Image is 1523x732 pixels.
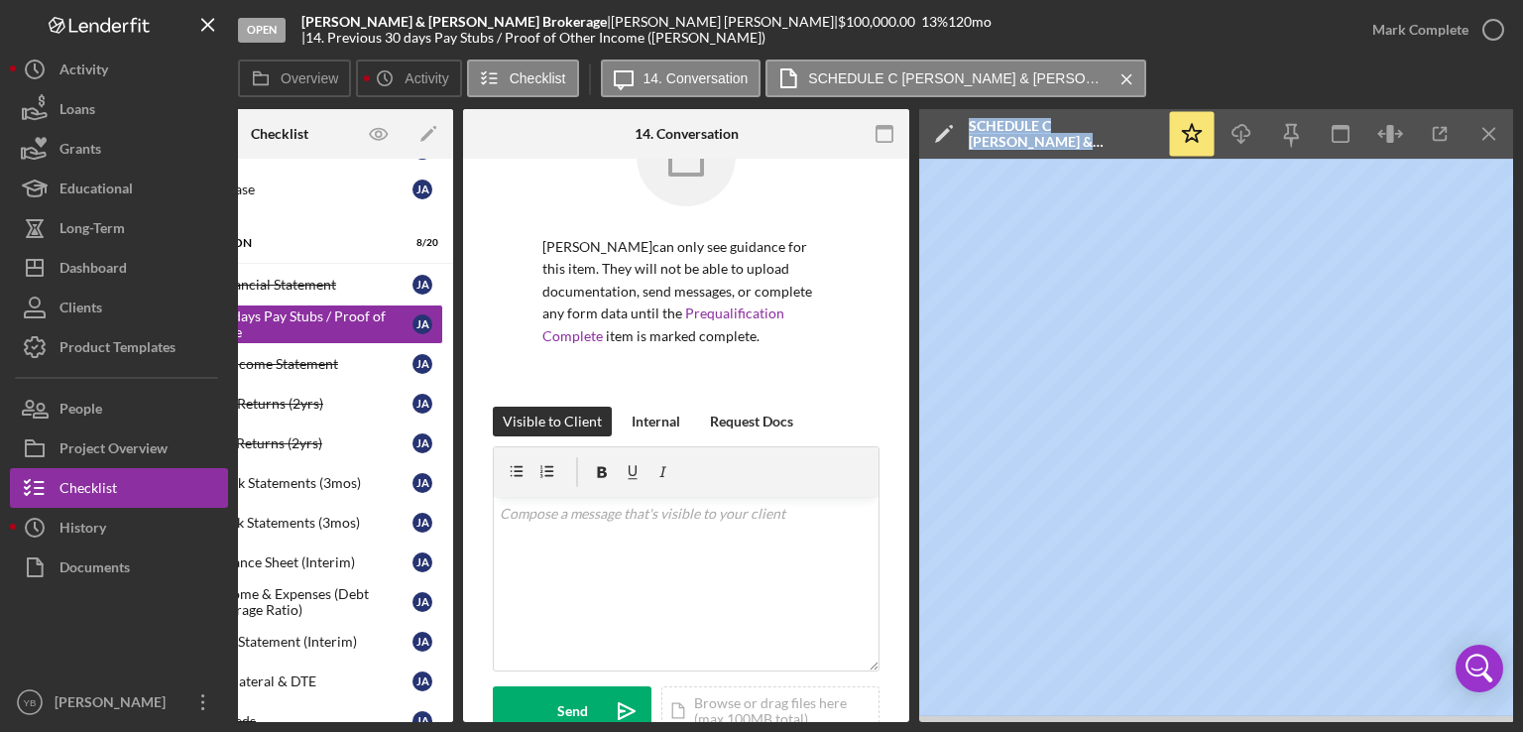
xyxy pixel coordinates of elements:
[356,60,461,97] button: Activity
[59,89,95,134] div: Loans
[157,182,412,197] div: Eligibility Phase
[157,396,412,412] div: Personal Tax Returns (2yrs)
[10,208,228,248] button: Long-Term
[1456,645,1503,692] div: Open Intercom Messenger
[10,248,228,288] button: Dashboard
[503,407,602,436] div: Visible to Client
[157,554,412,570] div: Business Balance Sheet (Interim)
[808,70,1106,86] label: SCHEDULE C [PERSON_NAME] & [PERSON_NAME] & [PERSON_NAME] (1).pdf
[157,673,412,689] div: Business Collateral & DTE
[146,237,389,249] div: Documentation
[412,513,432,533] div: J A
[1372,10,1468,50] div: Mark Complete
[10,508,228,548] button: History
[59,548,130,592] div: Documents
[10,169,228,208] button: Educational
[635,126,739,142] div: 14. Conversation
[157,713,412,729] div: Use of Proceeds
[10,50,228,89] button: Activity
[251,126,308,142] div: Checklist
[59,468,117,513] div: Checklist
[157,435,412,451] div: Business Tax Returns (2yrs)
[412,632,432,652] div: J A
[412,671,432,691] div: J A
[157,356,412,372] div: Household Income Statement
[157,277,412,293] div: Personal Financial Statement
[301,30,765,46] div: | 14. Previous 30 days Pay Stubs / Proof of Other Income ([PERSON_NAME])
[59,389,102,433] div: People
[510,70,566,86] label: Checklist
[644,70,749,86] label: 14. Conversation
[765,60,1146,97] button: SCHEDULE C [PERSON_NAME] & [PERSON_NAME] & [PERSON_NAME] (1).pdf
[632,407,680,436] div: Internal
[710,407,793,436] div: Request Docs
[50,682,178,727] div: [PERSON_NAME]
[10,288,228,327] a: Clients
[157,308,412,340] div: Previous 30 days Pay Stubs / Proof of Other Income
[116,463,443,503] a: Personal Bank Statements (3mos)JA
[10,389,228,428] button: People
[238,60,351,97] button: Overview
[838,14,921,30] div: $100,000.00
[157,515,412,531] div: Business Bank Statements (3mos)
[601,60,761,97] button: 14. Conversation
[542,236,830,347] p: [PERSON_NAME] can only see guidance for this item. They will not be able to upload documentation,...
[493,407,612,436] button: Visible to Client
[157,475,412,491] div: Personal Bank Statements (3mos)
[948,14,992,30] div: 120 mo
[921,14,948,30] div: 13 %
[10,548,228,587] button: Documents
[542,305,784,343] a: Prequalification Complete
[10,428,228,468] button: Project Overview
[116,384,443,424] a: Personal Tax Returns (2yrs)JA
[116,305,443,344] a: Previous 30 days Pay Stubs / Proof of Other IncomeJA
[412,473,432,493] div: J A
[116,344,443,384] a: Household Income StatementJA
[116,265,443,305] a: Personal Financial StatementJA
[116,582,443,622] a: Business Income & Expenses (Debt Service Coverage Ratio)JA
[10,682,228,722] button: YB[PERSON_NAME]
[301,14,611,30] div: |
[116,503,443,543] a: Business Bank Statements (3mos)JA
[405,70,448,86] label: Activity
[116,662,443,701] a: Business Collateral & DTEJA
[10,89,228,129] button: Loans
[116,424,443,463] a: Business Tax Returns (2yrs)JA
[59,169,133,213] div: Educational
[116,170,443,209] a: Eligibility PhaseJA
[157,586,412,618] div: Business Income & Expenses (Debt Service Coverage Ratio)
[59,129,101,174] div: Grants
[157,634,412,650] div: Profit & Loss Statement (Interim)
[412,180,432,199] div: J A
[969,118,1157,150] div: SCHEDULE C [PERSON_NAME] & [PERSON_NAME] & [PERSON_NAME] (1).pdf
[24,697,37,708] text: YB
[700,407,803,436] button: Request Docs
[116,543,443,582] a: Business Balance Sheet (Interim)JA
[412,552,432,572] div: J A
[467,60,579,97] button: Checklist
[59,288,102,332] div: Clients
[611,14,838,30] div: [PERSON_NAME] [PERSON_NAME] |
[412,711,432,731] div: J A
[59,327,176,372] div: Product Templates
[412,394,432,414] div: J A
[412,314,432,334] div: J A
[59,248,127,293] div: Dashboard
[10,327,228,367] button: Product Templates
[10,468,228,508] button: Checklist
[281,70,338,86] label: Overview
[10,129,228,169] button: Grants
[59,428,168,473] div: Project Overview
